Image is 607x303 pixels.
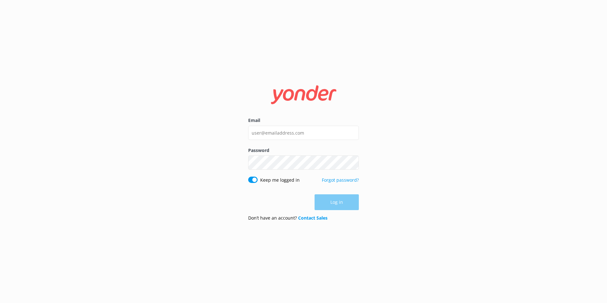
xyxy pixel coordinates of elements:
[248,215,328,221] p: Don’t have an account?
[248,117,359,124] label: Email
[248,126,359,140] input: user@emailaddress.com
[322,177,359,183] a: Forgot password?
[346,156,359,169] button: Show password
[248,147,359,154] label: Password
[260,177,300,184] label: Keep me logged in
[298,215,328,221] a: Contact Sales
